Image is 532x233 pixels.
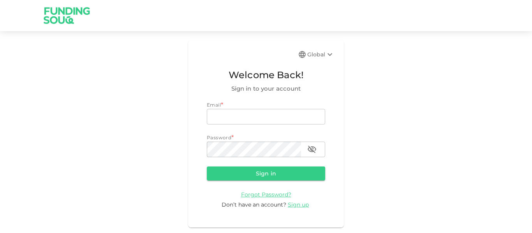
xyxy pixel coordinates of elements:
span: Email [207,102,221,108]
a: Forgot Password? [241,191,291,198]
button: Sign in [207,166,325,180]
input: password [207,142,301,157]
span: Sign up [288,201,309,208]
span: Don’t have an account? [222,201,286,208]
span: Password [207,135,231,140]
div: Global [307,50,335,59]
span: Sign in to your account [207,84,325,93]
span: Welcome Back! [207,68,325,82]
input: email [207,109,325,124]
